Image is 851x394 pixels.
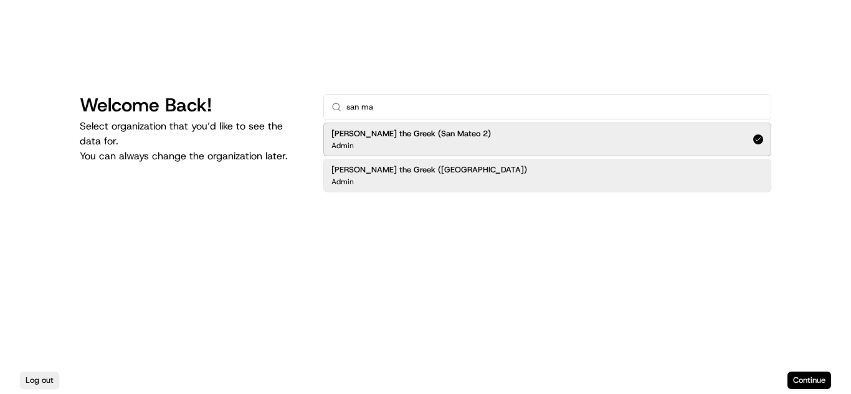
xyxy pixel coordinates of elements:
button: Continue [787,372,831,389]
p: Admin [331,141,354,151]
h1: Welcome Back! [80,94,303,116]
button: Log out [20,372,59,389]
h2: [PERSON_NAME] the Greek ([GEOGRAPHIC_DATA]) [331,164,527,176]
input: Type to search... [346,95,763,120]
p: Select organization that you’d like to see the data for. You can always change the organization l... [80,119,303,164]
div: Suggestions [323,120,771,195]
p: Admin [331,177,354,187]
h2: [PERSON_NAME] the Greek (San Mateo 2) [331,128,491,139]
